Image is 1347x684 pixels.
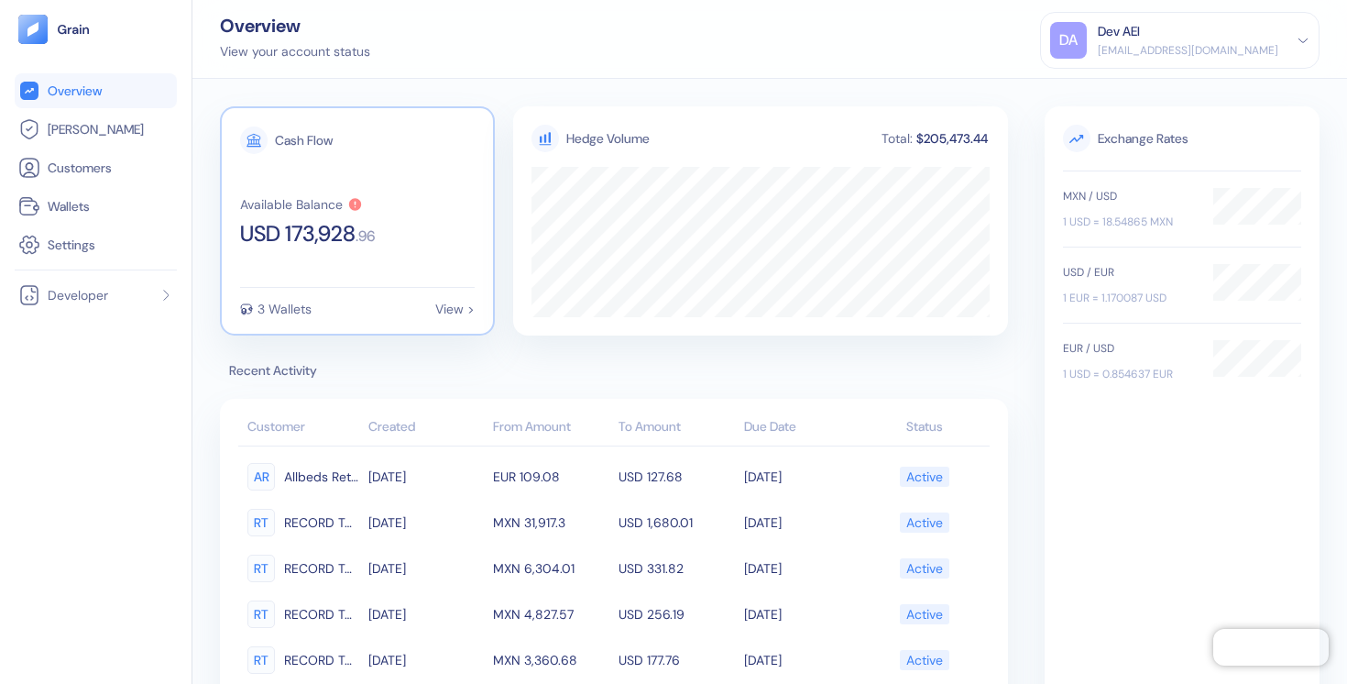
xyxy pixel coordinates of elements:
div: Active [906,553,943,584]
div: DA [1050,22,1087,59]
td: [DATE] [364,500,489,546]
div: 1 USD = 18.54865 MXN [1063,214,1195,230]
div: EUR / USD [1063,340,1195,357]
div: Hedge Volume [566,129,650,149]
div: USD / EUR [1063,264,1195,281]
td: [DATE] [364,546,489,591]
a: [PERSON_NAME] [18,118,173,140]
a: Wallets [18,195,173,217]
td: USD 256.19 [614,591,739,637]
td: MXN 31,917.3 [488,500,614,546]
div: Cash Flow [275,134,333,147]
div: View > [435,303,475,315]
span: Settings [48,236,95,254]
th: Created [364,410,489,447]
div: 1 EUR = 1.170087 USD [1063,290,1195,306]
div: RT [247,646,275,674]
span: Exchange Rates [1063,125,1301,152]
div: Total: [880,132,914,145]
td: [DATE] [739,500,865,546]
div: View your account status [220,42,370,61]
td: USD 127.68 [614,454,739,500]
span: Developer [48,286,108,304]
div: 1 USD = 0.854637 EUR [1063,366,1195,382]
td: [DATE] [364,454,489,500]
div: AR [247,463,275,491]
td: [DATE] [364,591,489,637]
span: RECORD TOUR OPERATOR [284,507,359,538]
a: Customers [18,157,173,179]
td: MXN 4,827.57 [488,591,614,637]
div: 3 Wallets [257,303,312,315]
td: EUR 109.08 [488,454,614,500]
div: Dev AEI [1098,22,1140,41]
a: Settings [18,234,173,256]
td: USD 1,680.01 [614,500,739,546]
span: Recent Activity [220,361,1008,381]
span: USD 173,928 [240,223,356,245]
td: [DATE] [739,454,865,500]
th: To Amount [614,410,739,447]
th: Customer [238,410,364,447]
td: USD 331.82 [614,546,739,591]
div: RT [247,509,275,536]
a: Overview [18,80,173,102]
span: RECORD TOUR OPERATOR [284,553,359,584]
div: RT [247,555,275,582]
img: logo-tablet-V2.svg [18,15,48,44]
div: Status [869,417,980,436]
td: [DATE] [739,591,865,637]
span: RECORD TOUR OPERATOR [284,645,359,676]
div: Overview [220,17,370,35]
td: [DATE] [739,546,865,591]
span: Allbeds Retails [284,461,359,492]
div: Active [906,645,943,676]
div: $205,473.44 [914,132,990,145]
span: RECORD TOUR OPERATOR [284,599,359,630]
div: Active [906,599,943,630]
span: Overview [48,82,102,100]
th: Due Date [739,410,865,447]
div: Active [906,461,943,492]
td: [DATE] [739,637,865,683]
div: Available Balance [240,198,343,211]
iframe: Chatra live chat [1213,629,1329,666]
span: [PERSON_NAME] [48,120,144,138]
td: MXN 3,360.68 [488,637,614,683]
div: MXN / USD [1063,188,1195,204]
div: Active [906,507,943,538]
img: logo [57,23,91,36]
span: Customers [48,159,112,177]
td: USD 177.76 [614,637,739,683]
button: Available Balance [240,197,363,212]
div: RT [247,601,275,628]
th: From Amount [488,410,614,447]
div: [EMAIL_ADDRESS][DOMAIN_NAME] [1098,42,1278,59]
span: . 96 [356,229,375,244]
span: Wallets [48,197,90,215]
td: [DATE] [364,637,489,683]
td: MXN 6,304.01 [488,546,614,591]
